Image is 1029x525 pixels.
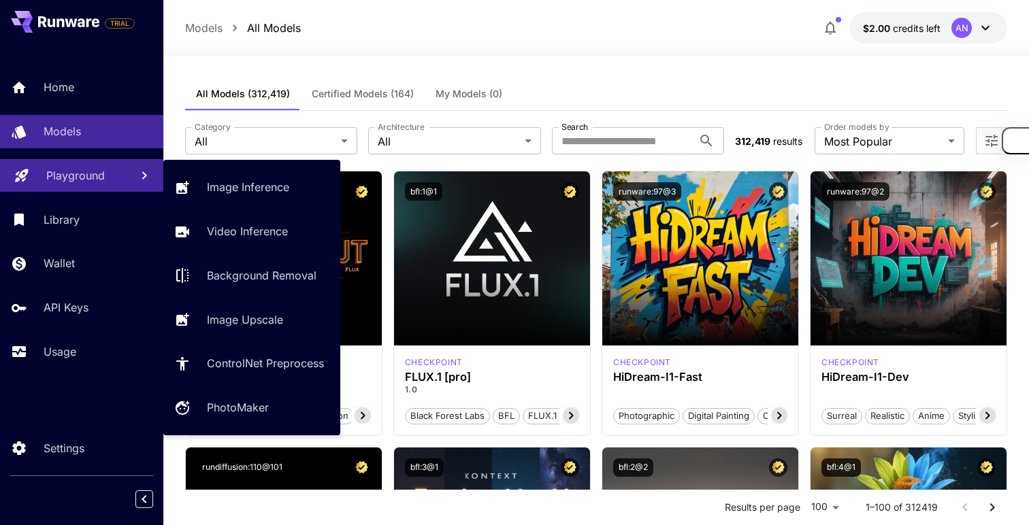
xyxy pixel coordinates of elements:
span: Stylized [953,409,996,423]
a: Background Removal [163,259,340,292]
button: bfl:1@1 [405,182,442,201]
label: Category [195,121,231,133]
p: 1.0 [405,384,579,396]
p: Models [44,123,81,139]
button: Certified Model – Vetted for best performance and includes a commercial license. [353,458,371,477]
span: All [195,133,336,150]
p: Image Upscale [207,311,283,328]
p: API Keys [44,299,88,316]
p: Video Inference [207,223,288,239]
span: Surreal [822,409,862,423]
a: Image Upscale [163,303,340,336]
p: checkpoint [821,356,879,369]
div: HiDream Dev [821,356,879,369]
p: Playground [46,167,105,184]
span: FLUX.1 [pro] [523,409,585,423]
span: 312,419 [735,135,770,147]
span: BFL [493,409,519,423]
p: 1–100 of 312419 [866,501,938,514]
span: Realistic [866,409,909,423]
button: Certified Model – Vetted for best performance and includes a commercial license. [769,182,787,201]
span: Most Popular [824,133,943,150]
a: ControlNet Preprocess [163,347,340,380]
p: Library [44,211,80,228]
h3: HiDream-I1-Dev [821,371,996,384]
a: Video Inference [163,215,340,248]
span: Black Forest Labs [406,409,489,423]
span: All Models (312,419) [196,88,290,100]
p: PhotoMaker [207,399,269,416]
p: Background Removal [207,267,316,284]
label: Search [561,121,588,133]
button: Certified Model – Vetted for best performance and includes a commercial license. [977,182,996,201]
p: Results per page [725,501,800,514]
span: My Models (0) [436,88,502,100]
p: Wallet [44,255,75,271]
label: Order models by [824,121,889,133]
span: TRIAL [105,18,134,29]
div: $2.00 [863,21,941,35]
button: runware:97@3 [613,182,681,201]
div: fluxpro [405,356,463,369]
h3: FLUX.1 [pro] [405,371,579,384]
span: Add your payment card to enable full platform functionality. [105,15,135,31]
span: credits left [893,22,941,34]
span: Certified Models (164) [312,88,414,100]
div: AN [951,18,972,38]
p: Settings [44,440,84,456]
button: Certified Model – Vetted for best performance and includes a commercial license. [353,182,371,201]
span: Photographic [614,409,679,423]
p: Image Inference [207,179,289,195]
button: Open more filters [983,133,1000,150]
div: 100 [806,497,844,517]
label: Architecture [378,121,424,133]
button: Certified Model – Vetted for best performance and includes a commercial license. [561,458,579,477]
p: Models [185,20,223,36]
div: HiDream Fast [613,356,671,369]
button: Certified Model – Vetted for best performance and includes a commercial license. [977,458,996,477]
button: bfl:3@1 [405,458,444,477]
span: results [773,135,802,147]
button: bfl:2@2 [613,458,653,477]
button: Collapse sidebar [135,490,153,508]
a: PhotoMaker [163,391,340,424]
p: ControlNet Preprocess [207,355,324,371]
span: All [378,133,519,150]
p: Home [44,79,74,95]
span: $2.00 [863,22,893,34]
button: Go to next page [979,494,1006,521]
a: Image Inference [163,171,340,204]
h3: HiDream-I1-Fast [613,371,787,384]
button: Certified Model – Vetted for best performance and includes a commercial license. [769,458,787,477]
p: checkpoint [405,356,463,369]
button: $2.00 [849,12,1007,44]
p: Usage [44,343,76,360]
button: runware:97@2 [821,182,889,201]
div: Collapse sidebar [146,487,163,511]
button: bfl:4@1 [821,458,861,477]
p: checkpoint [613,356,671,369]
button: rundiffusion:110@101 [197,458,288,477]
span: Anime [913,409,949,423]
p: All Models [247,20,301,36]
span: Digital Painting [683,409,754,423]
nav: breadcrumb [185,20,301,36]
button: Certified Model – Vetted for best performance and includes a commercial license. [561,182,579,201]
span: Cinematic [758,409,809,423]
